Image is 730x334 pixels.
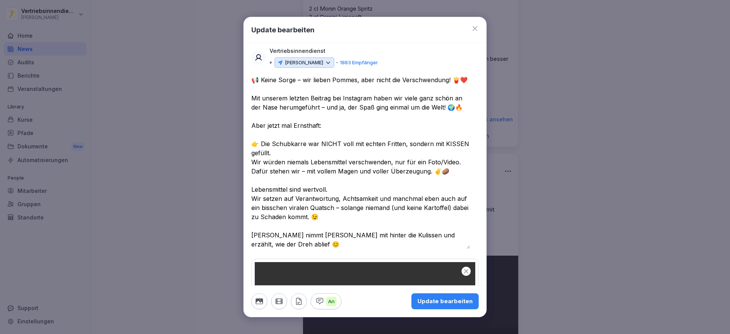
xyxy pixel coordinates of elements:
h1: Update bearbeiten [251,25,314,35]
button: An [311,293,341,309]
p: An [326,296,336,306]
button: Update bearbeiten [411,293,479,309]
p: Vertriebsinnendienst [270,47,325,55]
p: [PERSON_NAME] [285,59,323,67]
div: Update bearbeiten [417,297,473,305]
p: 1883 Empfänger [340,59,378,67]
